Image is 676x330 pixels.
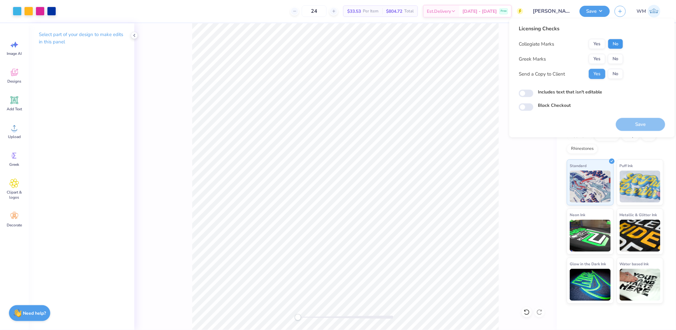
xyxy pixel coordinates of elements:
label: Block Checkout [538,102,571,109]
a: WM [634,5,663,18]
button: Yes [589,54,605,64]
span: Standard [570,162,587,169]
span: Water based Ink [620,260,649,267]
input: – – [302,5,327,17]
label: Includes text that isn't editable [538,89,602,95]
button: No [608,39,623,49]
span: Metallic & Glitter Ink [620,211,657,218]
div: Collegiate Marks [519,40,554,48]
img: Puff Ink [620,171,661,202]
span: Puff Ink [620,162,633,169]
span: $33.53 [347,8,361,15]
span: [DATE] - [DATE] [462,8,497,15]
div: Rhinestones [567,144,598,154]
span: $804.72 [386,8,402,15]
span: Glow in the Dark Ink [570,260,606,267]
button: No [608,69,623,79]
img: Wilfredo Manabat [648,5,660,18]
p: Select part of your design to make edits in this panel [39,31,124,46]
img: Glow in the Dark Ink [570,269,611,301]
div: Accessibility label [295,314,301,320]
span: Per Item [363,8,378,15]
span: Neon Ink [570,211,585,218]
span: Image AI [7,51,22,56]
button: Yes [589,69,605,79]
span: WM [637,8,646,15]
span: Total [404,8,414,15]
span: Free [501,9,507,13]
div: Greek Marks [519,55,546,63]
img: Neon Ink [570,220,611,252]
div: Send a Copy to Client [519,70,565,78]
img: Water based Ink [620,269,661,301]
span: Clipart & logos [4,190,25,200]
img: Standard [570,171,611,202]
div: Licensing Checks [519,25,623,33]
span: Est. Delivery [427,8,451,15]
strong: Need help? [23,310,46,316]
button: Save [580,6,610,17]
img: Metallic & Glitter Ink [620,220,661,252]
span: Decorate [7,223,22,228]
button: No [608,54,623,64]
span: Upload [8,134,21,139]
span: Add Text [7,106,22,112]
span: Greek [10,162,19,167]
span: Designs [7,79,21,84]
button: Yes [589,39,605,49]
input: Untitled Design [528,5,575,18]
